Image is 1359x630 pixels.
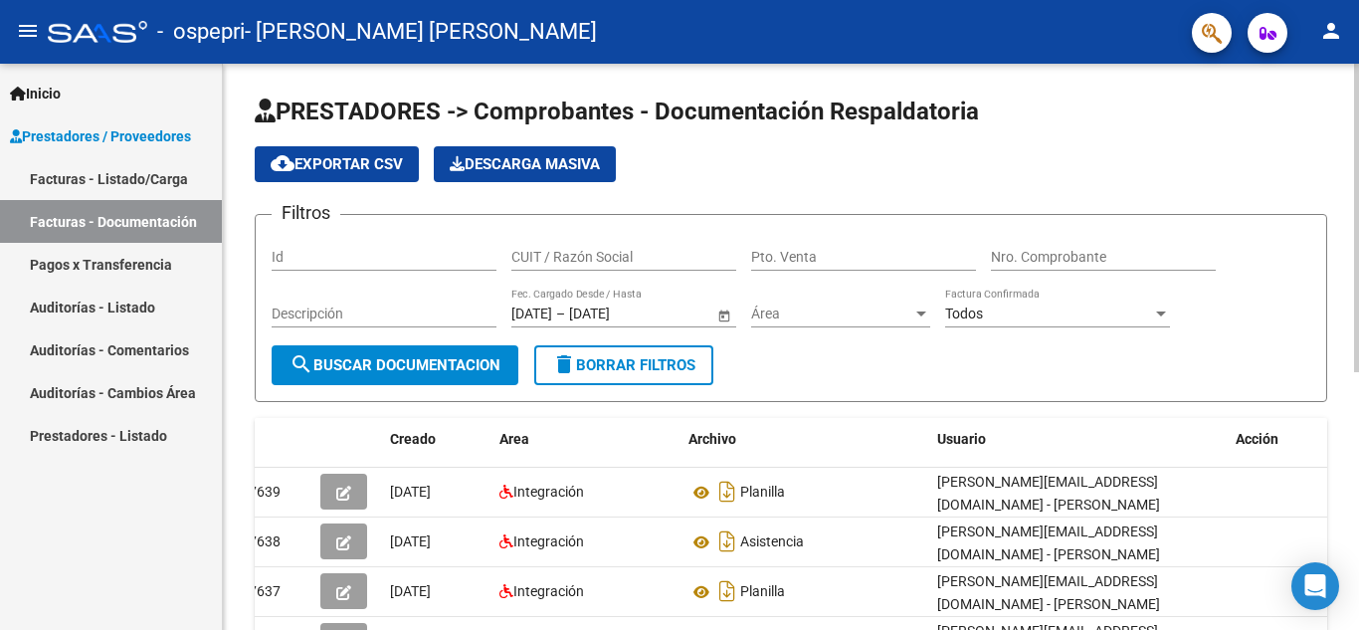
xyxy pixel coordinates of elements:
[714,525,740,557] i: Descargar documento
[241,533,281,549] span: 37638
[271,151,294,175] mat-icon: cloud_download
[740,584,785,600] span: Planilla
[499,431,529,447] span: Area
[272,345,518,385] button: Buscar Documentacion
[552,352,576,376] mat-icon: delete
[945,306,983,321] span: Todos
[534,345,713,385] button: Borrar Filtros
[751,306,912,322] span: Área
[255,146,419,182] button: Exportar CSV
[255,98,979,125] span: PRESTADORES -> Comprobantes - Documentación Respaldatoria
[382,418,491,461] datatable-header-cell: Creado
[245,10,597,54] span: - [PERSON_NAME] [PERSON_NAME]
[272,199,340,227] h3: Filtros
[511,306,552,322] input: Fecha inicio
[233,418,312,461] datatable-header-cell: Id
[290,352,313,376] mat-icon: search
[241,484,281,500] span: 37639
[157,10,245,54] span: - ospepri
[513,583,584,599] span: Integración
[450,155,600,173] span: Descarga Masiva
[10,83,61,105] span: Inicio
[688,431,736,447] span: Archivo
[434,146,616,182] app-download-masive: Descarga masiva de comprobantes (adjuntos)
[290,356,500,374] span: Buscar Documentacion
[1236,431,1278,447] span: Acción
[434,146,616,182] button: Descarga Masiva
[556,306,565,322] span: –
[271,155,403,173] span: Exportar CSV
[740,534,804,550] span: Asistencia
[513,484,584,500] span: Integración
[1291,562,1339,610] div: Open Intercom Messenger
[241,583,281,599] span: 37637
[10,125,191,147] span: Prestadores / Proveedores
[569,306,667,322] input: Fecha fin
[390,484,431,500] span: [DATE]
[390,431,436,447] span: Creado
[714,575,740,607] i: Descargar documento
[929,418,1228,461] datatable-header-cell: Usuario
[491,418,680,461] datatable-header-cell: Area
[390,533,431,549] span: [DATE]
[937,474,1160,513] span: [PERSON_NAME][EMAIL_ADDRESS][DOMAIN_NAME] - [PERSON_NAME]
[714,476,740,508] i: Descargar documento
[937,431,986,447] span: Usuario
[16,19,40,43] mat-icon: menu
[937,573,1160,612] span: [PERSON_NAME][EMAIL_ADDRESS][DOMAIN_NAME] - [PERSON_NAME]
[390,583,431,599] span: [DATE]
[740,485,785,501] span: Planilla
[713,305,734,325] button: Open calendar
[1319,19,1343,43] mat-icon: person
[937,524,1160,562] span: [PERSON_NAME][EMAIL_ADDRESS][DOMAIN_NAME] - [PERSON_NAME]
[1228,418,1327,461] datatable-header-cell: Acción
[513,533,584,549] span: Integración
[552,356,695,374] span: Borrar Filtros
[680,418,929,461] datatable-header-cell: Archivo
